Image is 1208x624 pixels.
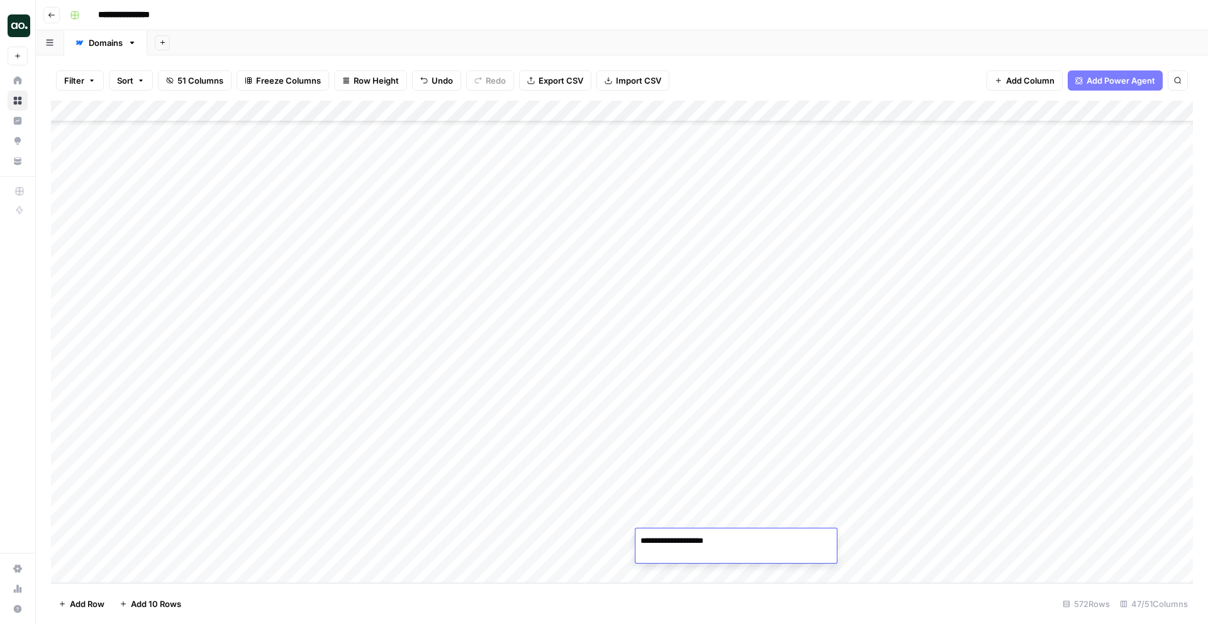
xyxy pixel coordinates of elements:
[256,74,321,87] span: Freeze Columns
[1068,70,1163,91] button: Add Power Agent
[8,14,30,37] img: AO Internal Ops Logo
[8,559,28,579] a: Settings
[89,36,123,49] div: Domains
[616,74,661,87] span: Import CSV
[466,70,514,91] button: Redo
[158,70,232,91] button: 51 Columns
[117,74,133,87] span: Sort
[8,111,28,131] a: Insights
[1058,594,1115,614] div: 572 Rows
[131,598,181,610] span: Add 10 Rows
[64,30,147,55] a: Domains
[237,70,329,91] button: Freeze Columns
[8,131,28,151] a: Opportunities
[112,594,189,614] button: Add 10 Rows
[8,151,28,171] a: Your Data
[539,74,583,87] span: Export CSV
[486,74,506,87] span: Redo
[177,74,223,87] span: 51 Columns
[70,598,104,610] span: Add Row
[64,74,84,87] span: Filter
[1087,74,1155,87] span: Add Power Agent
[987,70,1063,91] button: Add Column
[432,74,453,87] span: Undo
[412,70,461,91] button: Undo
[519,70,591,91] button: Export CSV
[596,70,669,91] button: Import CSV
[8,10,28,42] button: Workspace: AO Internal Ops
[51,594,112,614] button: Add Row
[8,579,28,599] a: Usage
[56,70,104,91] button: Filter
[1115,594,1193,614] div: 47/51 Columns
[8,70,28,91] a: Home
[8,91,28,111] a: Browse
[1006,74,1054,87] span: Add Column
[8,599,28,619] button: Help + Support
[354,74,399,87] span: Row Height
[109,70,153,91] button: Sort
[334,70,407,91] button: Row Height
